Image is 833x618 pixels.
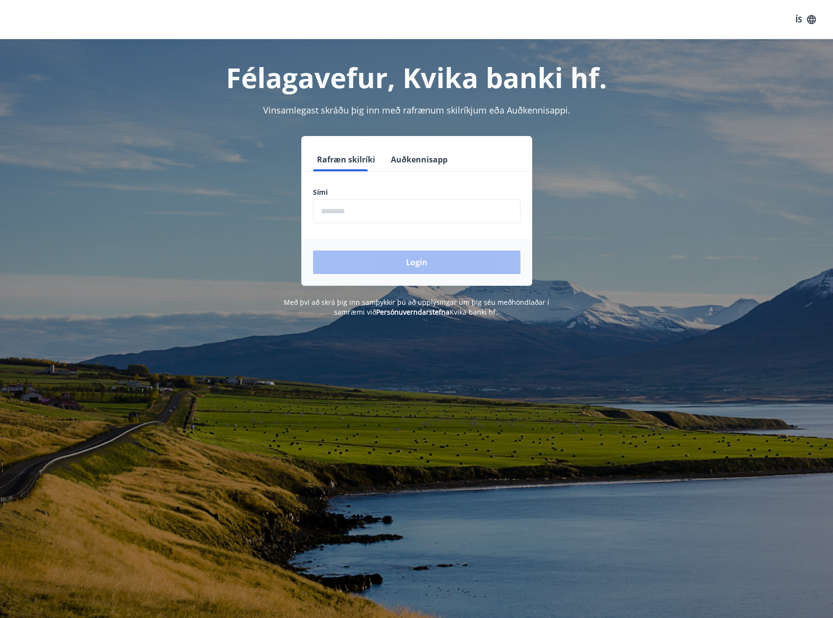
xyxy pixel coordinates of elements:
a: Persónuverndarstefna [376,307,450,317]
h1: Félagavefur, Kvika banki hf. [76,59,757,96]
button: Rafræn skilríki [313,148,379,171]
button: Auðkennisapp [387,148,451,171]
span: Vinsamlegast skráðu þig inn með rafrænum skilríkjum eða Auðkennisappi. [263,104,570,116]
span: Með því að skrá þig inn samþykkir þú að upplýsingar um þig séu meðhöndlaðar í samræmi við Kvika b... [284,298,549,317]
button: ÍS [790,11,821,28]
label: Sími [313,187,520,197]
